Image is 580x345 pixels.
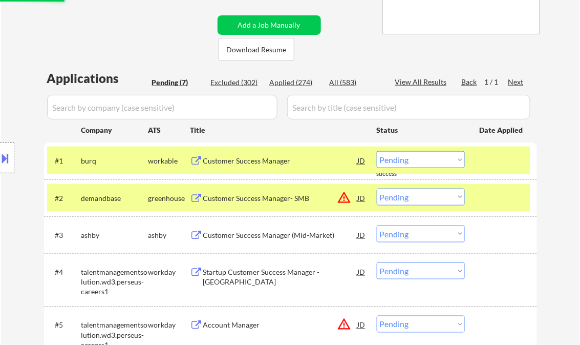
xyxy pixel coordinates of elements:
[337,317,352,332] button: warning_amber
[287,95,530,119] input: Search by title (case sensitive)
[203,230,358,240] div: Customer Success Manager (Mid-Market)
[211,77,262,88] div: Excluded (302)
[357,151,367,170] div: JD
[330,77,381,88] div: All (583)
[508,77,525,87] div: Next
[377,170,418,178] div: success
[462,77,478,87] div: Back
[148,267,190,277] div: workday
[357,226,367,244] div: JD
[219,38,294,61] button: Download Resume
[377,120,465,139] div: Status
[480,125,525,135] div: Date Applied
[357,316,367,334] div: JD
[337,190,352,205] button: warning_amber
[203,156,358,166] div: Customer Success Manager
[55,320,73,331] div: #5
[218,15,321,35] button: Add a Job Manually
[203,267,358,287] div: Startup Customer Success Manager - [GEOGRAPHIC_DATA]
[148,320,190,331] div: workday
[357,262,367,281] div: JD
[203,193,358,204] div: Customer Success Manager- SMB
[270,77,321,88] div: Applied (274)
[395,77,450,87] div: View All Results
[357,189,367,207] div: JD
[190,125,367,135] div: Title
[81,267,148,297] div: talentmanagementsolution.wd3.perseus-careers1
[203,320,358,331] div: Account Manager
[485,77,508,87] div: 1 / 1
[55,267,73,277] div: #4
